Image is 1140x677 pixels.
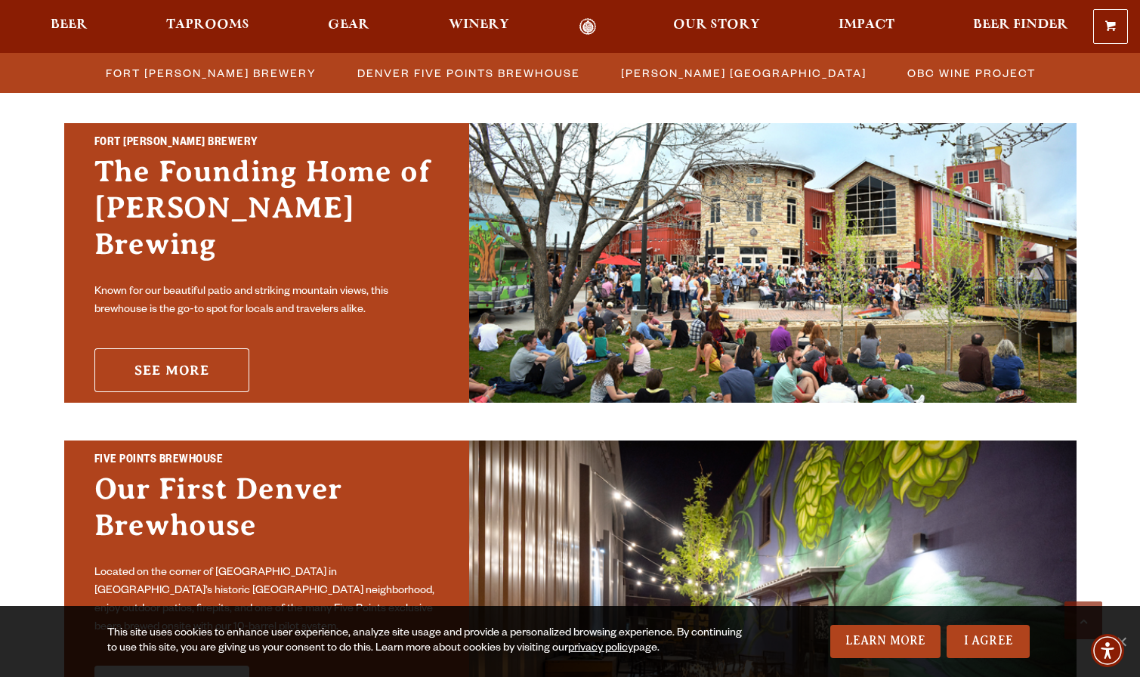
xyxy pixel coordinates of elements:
a: Beer [41,18,97,36]
span: Beer Finder [973,19,1068,31]
a: Scroll to top [1064,601,1102,639]
div: Accessibility Menu [1091,634,1124,667]
span: Fort [PERSON_NAME] Brewery [106,62,317,84]
a: See More [94,348,249,392]
span: Impact [839,19,894,31]
span: OBC Wine Project [907,62,1036,84]
a: Impact [829,18,904,36]
span: Gear [328,19,369,31]
span: Winery [449,19,509,31]
a: Our Story [663,18,770,36]
p: Located on the corner of [GEOGRAPHIC_DATA] in [GEOGRAPHIC_DATA]’s historic [GEOGRAPHIC_DATA] neig... [94,564,439,637]
h2: Fort [PERSON_NAME] Brewery [94,134,439,153]
img: Fort Collins Brewery & Taproom' [469,123,1077,403]
a: Taprooms [156,18,259,36]
h3: Our First Denver Brewhouse [94,471,439,558]
a: [PERSON_NAME] [GEOGRAPHIC_DATA] [612,62,874,84]
h3: The Founding Home of [PERSON_NAME] Brewing [94,153,439,277]
a: I Agree [947,625,1030,658]
a: Beer Finder [963,18,1078,36]
span: Our Story [673,19,760,31]
span: [PERSON_NAME] [GEOGRAPHIC_DATA] [621,62,867,84]
a: Learn More [830,625,941,658]
h2: Five Points Brewhouse [94,451,439,471]
span: Taprooms [166,19,249,31]
a: Denver Five Points Brewhouse [348,62,588,84]
a: Winery [439,18,519,36]
a: Odell Home [560,18,616,36]
a: Fort [PERSON_NAME] Brewery [97,62,324,84]
span: Beer [51,19,88,31]
a: OBC Wine Project [898,62,1043,84]
p: Known for our beautiful patio and striking mountain views, this brewhouse is the go-to spot for l... [94,283,439,320]
div: This site uses cookies to enhance user experience, analyze site usage and provide a personalized ... [107,626,746,657]
a: privacy policy [568,643,633,655]
a: Gear [318,18,379,36]
span: Denver Five Points Brewhouse [357,62,580,84]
